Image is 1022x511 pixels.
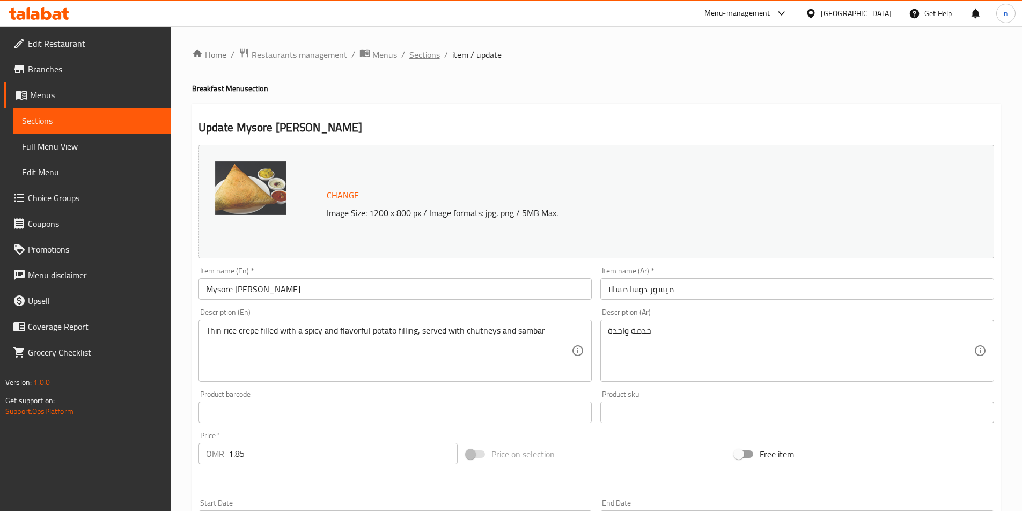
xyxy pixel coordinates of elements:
[4,288,171,314] a: Upsell
[28,346,162,359] span: Grocery Checklist
[5,404,73,418] a: Support.OpsPlatform
[28,63,162,76] span: Branches
[28,320,162,333] span: Coverage Report
[704,7,770,20] div: Menu-management
[4,82,171,108] a: Menus
[206,325,572,376] textarea: Thin rice crepe filled with a spicy and flavorful potato filling, served with chutneys and sambar
[28,217,162,230] span: Coupons
[452,48,502,61] span: item / update
[4,314,171,339] a: Coverage Report
[5,375,32,389] span: Version:
[4,211,171,236] a: Coupons
[4,339,171,365] a: Grocery Checklist
[372,48,397,61] span: Menus
[239,48,347,62] a: Restaurants management
[401,48,405,61] li: /
[13,108,171,134] a: Sections
[491,448,555,461] span: Price on selection
[4,236,171,262] a: Promotions
[4,185,171,211] a: Choice Groups
[252,48,347,61] span: Restaurants management
[215,161,286,215] img: mmw_638084239590305050
[322,206,894,219] p: Image Size: 1200 x 800 px / Image formats: jpg, png / 5MB Max.
[4,31,171,56] a: Edit Restaurant
[760,448,794,461] span: Free item
[33,375,50,389] span: 1.0.0
[28,294,162,307] span: Upsell
[206,447,224,460] p: OMR
[600,402,994,423] input: Please enter product sku
[192,83,1001,94] h4: Breakfast Menu section
[30,88,162,101] span: Menus
[5,394,55,408] span: Get support on:
[198,402,592,423] input: Please enter product barcode
[192,48,226,61] a: Home
[444,48,448,61] li: /
[4,262,171,288] a: Menu disclaimer
[22,166,162,179] span: Edit Menu
[28,191,162,204] span: Choice Groups
[231,48,234,61] li: /
[22,114,162,127] span: Sections
[22,140,162,153] span: Full Menu View
[359,48,397,62] a: Menus
[821,8,892,19] div: [GEOGRAPHIC_DATA]
[192,48,1001,62] nav: breadcrumb
[198,278,592,300] input: Enter name En
[327,188,359,203] span: Change
[1004,8,1008,19] span: n
[13,134,171,159] a: Full Menu View
[409,48,440,61] a: Sections
[4,56,171,82] a: Branches
[322,184,363,206] button: Change
[600,278,994,300] input: Enter name Ar
[351,48,355,61] li: /
[28,269,162,282] span: Menu disclaimer
[229,443,458,464] input: Please enter price
[198,120,994,136] h2: Update Mysore [PERSON_NAME]
[28,243,162,256] span: Promotions
[28,37,162,50] span: Edit Restaurant
[13,159,171,185] a: Edit Menu
[608,325,974,376] textarea: خدمة واحدة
